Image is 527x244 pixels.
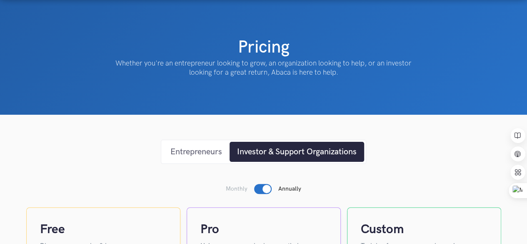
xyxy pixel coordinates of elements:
div: Entrepreneurs [170,146,222,158]
p: Annually [278,185,301,193]
h4: Free [40,221,167,238]
div: Investor & Support Organizations [237,146,357,158]
h4: Custom [361,221,487,238]
h4: Pro [200,221,327,238]
h1: Pricing [238,36,290,59]
p: Whether you're an entrepreneur looking to grow, an organization looking to help, or an investor l... [110,59,418,77]
p: Monthly [226,185,247,193]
